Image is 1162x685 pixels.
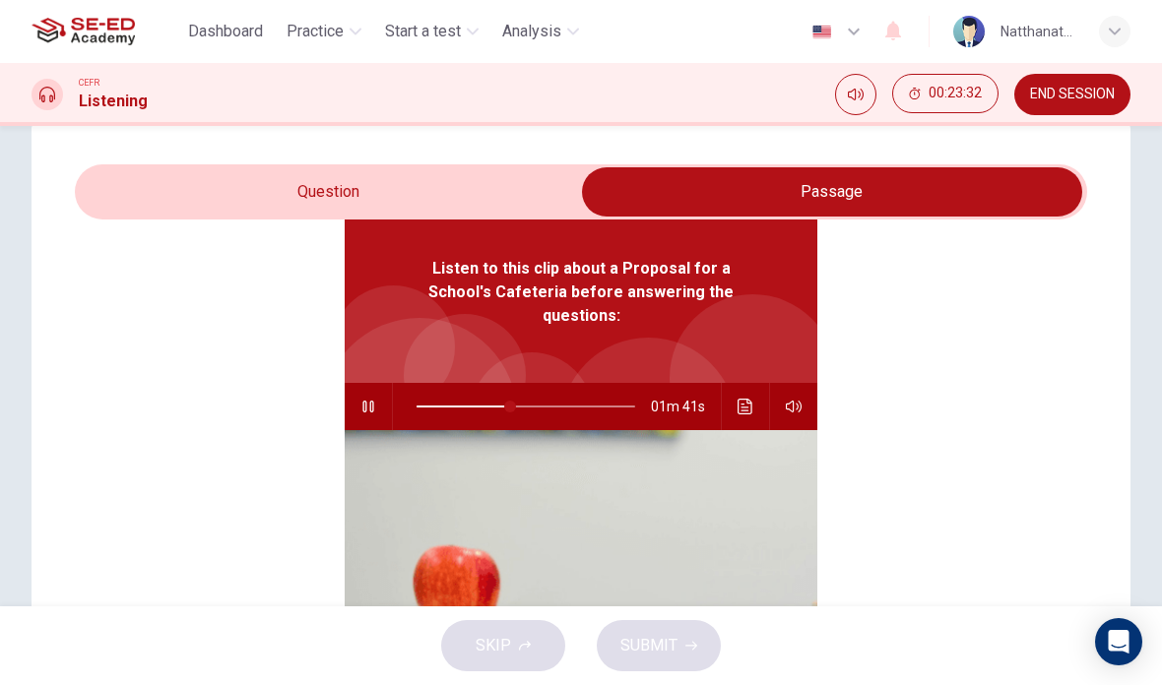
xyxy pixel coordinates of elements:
[279,14,369,49] button: Practice
[892,74,999,113] button: 00:23:32
[385,20,461,43] span: Start a test
[180,14,271,49] button: Dashboard
[1095,618,1142,665] div: Open Intercom Messenger
[809,25,834,39] img: en
[287,20,344,43] span: Practice
[1001,20,1075,43] div: Natthanatcha Guaythong
[1014,74,1130,115] button: END SESSION
[651,383,721,430] span: 01m 41s
[409,257,753,328] span: Listen to this clip about a Proposal for a School's Cafeteria before answering the questions:
[32,12,135,51] img: SE-ED Academy logo
[1030,87,1115,102] span: END SESSION
[32,12,180,51] a: SE-ED Academy logo
[377,14,486,49] button: Start a test
[892,74,999,115] div: Hide
[188,20,263,43] span: Dashboard
[79,90,148,113] h1: Listening
[929,86,982,101] span: 00:23:32
[835,74,876,115] div: Mute
[502,20,561,43] span: Analysis
[494,14,587,49] button: Analysis
[730,383,761,430] button: Click to see the audio transcription
[79,76,99,90] span: CEFR
[953,16,985,47] img: Profile picture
